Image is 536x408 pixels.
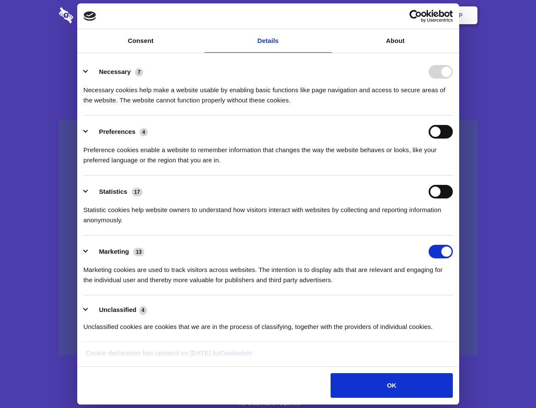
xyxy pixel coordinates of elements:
img: logo-wordmark-white-trans-d4663122ce5f474addd5e946df7df03e33cb6a1c49d2221995e7729f52c070b2.svg [59,7,132,23]
span: 17 [132,188,143,196]
a: Usercentrics Cookiebot - opens in a new window [379,10,453,23]
div: Statistic cookies help website owners to understand how visitors interact with websites by collec... [84,198,453,225]
span: 7 [135,68,143,76]
div: Cookie declaration last updated on [DATE] by [79,348,457,365]
button: Preferences (4) [84,125,153,139]
button: OK [331,373,452,398]
img: logo [84,11,96,21]
iframe: Drift Widget Chat Controller [494,365,526,398]
a: Details [205,29,332,53]
div: Preference cookies enable a website to remember information that changes the way the website beha... [84,139,453,165]
button: Necessary (7) [84,65,149,79]
label: Statistics [99,188,127,195]
h1: Eliminate Slack Data Loss. [59,38,477,69]
div: Unclassified cookies are cookies that we are in the process of classifying, together with the pro... [84,315,453,332]
span: 13 [133,248,144,256]
span: 4 [140,128,148,136]
span: 4 [139,306,147,314]
a: Consent [77,29,205,53]
a: Cookiebot [220,349,252,357]
a: Pricing [249,2,286,28]
button: Unclassified (4) [84,305,152,315]
label: Preferences [99,128,135,135]
button: Statistics (17) [84,185,148,198]
a: Login [385,2,422,28]
a: Wistia video thumbnail [59,120,477,356]
div: Marketing cookies are used to track visitors across websites. The intention is to display ads tha... [84,258,453,285]
button: Marketing (13) [84,245,150,258]
div: Necessary cookies help make a website usable by enabling basic functions like page navigation and... [84,79,453,105]
label: Marketing [99,248,129,255]
label: Necessary [99,68,131,75]
a: About [332,29,459,53]
h4: Auto-redaction of sensitive data, encrypted data sharing and self-destructing private chats. Shar... [59,77,477,105]
a: Contact [344,2,383,28]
